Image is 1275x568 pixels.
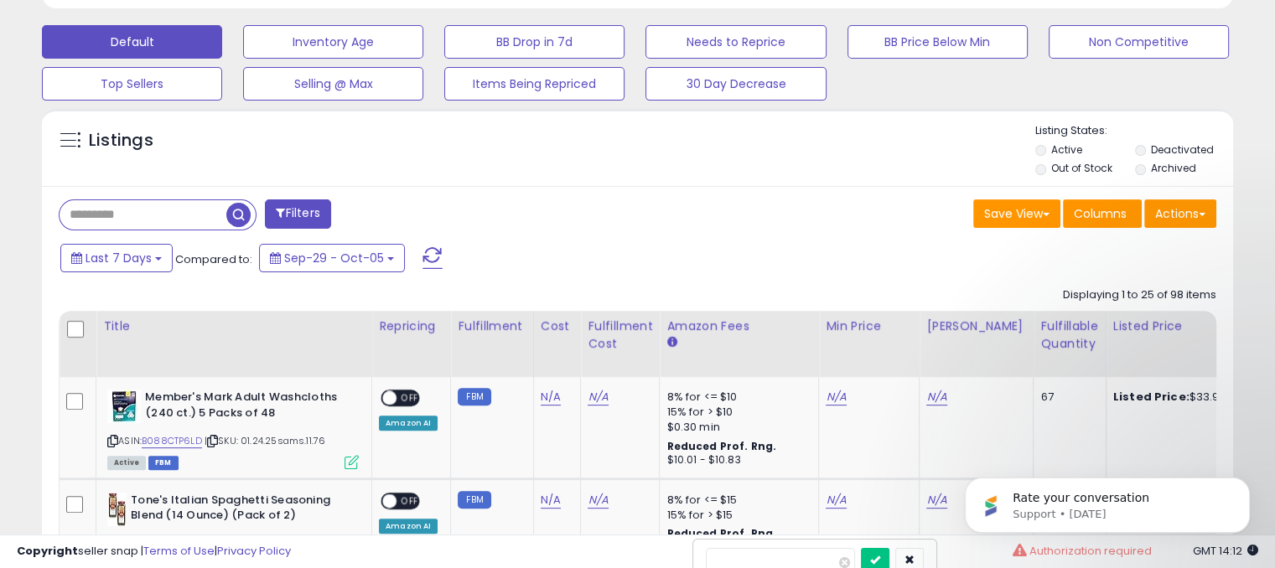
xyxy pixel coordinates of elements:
label: Archived [1150,161,1195,175]
button: Needs to Reprice [645,25,826,59]
div: Fulfillment Cost [588,318,652,353]
span: All listings currently available for purchase on Amazon [107,456,146,470]
label: Out of Stock [1051,161,1112,175]
div: 8% for <= $10 [666,390,806,405]
b: Listed Price: [1113,389,1189,405]
a: Privacy Policy [217,543,291,559]
a: Terms of Use [143,543,215,559]
button: Inventory Age [243,25,423,59]
span: Last 7 Days [86,250,152,266]
div: Fulfillment [458,318,526,335]
span: Compared to: [175,251,252,267]
div: 15% for > $15 [666,508,806,523]
a: N/A [541,492,561,509]
div: 67 [1040,390,1092,405]
img: 511pNM2ltqL._SL40_.jpg [107,493,127,526]
span: OFF [396,493,423,508]
span: OFF [396,391,423,405]
div: seller snap | | [17,544,291,560]
a: N/A [541,389,561,405]
div: Cost [541,318,574,335]
p: Listing States: [1035,123,1233,139]
div: $33.90 [1113,390,1252,405]
button: Selling @ Max [243,67,423,101]
label: Active [1051,142,1082,157]
div: Displaying 1 to 25 of 98 items [1063,287,1216,303]
div: Repricing [379,318,443,335]
a: N/A [926,389,946,405]
span: Sep-29 - Oct-05 [284,250,384,266]
iframe: Intercom notifications message [940,442,1275,560]
button: Actions [1144,199,1216,228]
small: Amazon Fees. [666,335,676,350]
b: Reduced Prof. Rng. [666,439,776,453]
small: FBM [458,388,490,405]
div: [PERSON_NAME] [926,318,1026,335]
a: N/A [588,492,608,509]
a: N/A [926,492,946,509]
div: ASIN: [107,390,359,467]
div: Listed Price [1113,318,1258,335]
div: $0.30 min [666,420,806,435]
div: Amazon AI [379,519,438,534]
span: | SKU: 01.24.25sams.11.76 [205,434,325,447]
div: Amazon AI [379,416,438,431]
strong: Copyright [17,543,78,559]
h5: Listings [89,129,153,152]
button: Default [42,25,222,59]
div: Amazon Fees [666,318,811,335]
span: Columns [1074,205,1127,222]
button: Non Competitive [1049,25,1229,59]
b: Member's Mark Adult Washcloths (240 ct.) 5 Packs of 48 [145,390,349,425]
b: Tone's Italian Spaghetti Seasoning Blend (14 Ounce) (Pack of 2) [131,493,334,528]
div: Fulfillable Quantity [1040,318,1098,353]
a: N/A [588,389,608,405]
button: Save View [973,199,1060,228]
span: FBM [148,456,179,470]
a: N/A [826,389,846,405]
a: B088CTP6LD [142,434,202,448]
div: 15% for > $10 [666,405,806,420]
img: 41LIl4HIsBL._SL40_.jpg [107,390,141,423]
small: FBM [458,491,490,509]
button: Last 7 Days [60,244,173,272]
button: Sep-29 - Oct-05 [259,244,405,272]
div: Title [103,318,365,335]
div: $10.01 - $10.83 [666,453,806,467]
button: Top Sellers [42,67,222,101]
button: BB Drop in 7d [444,25,625,59]
button: Columns [1063,199,1142,228]
button: BB Price Below Min [847,25,1028,59]
button: Items Being Repriced [444,67,625,101]
label: Deactivated [1150,142,1213,157]
a: N/A [826,492,846,509]
button: Filters [265,199,330,229]
div: Min Price [826,318,912,335]
button: 30 Day Decrease [645,67,826,101]
div: 8% for <= $15 [666,493,806,508]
